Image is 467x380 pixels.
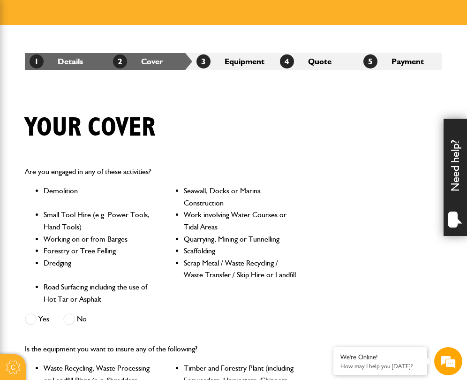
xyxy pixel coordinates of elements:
[184,209,298,233] li: Work involving Water Courses or Tidal Areas
[25,112,155,144] h1: Your cover
[184,233,298,245] li: Quarrying, Mining or Tunnelling
[25,166,298,178] p: Are you engaged in any of these activities?
[196,54,211,68] span: 3
[363,54,377,68] span: 5
[44,245,158,257] li: Forestry or Tree Felling
[184,185,298,209] li: Seawall, Docks or Marina Construction
[184,257,298,281] li: Scrap Metal / Waste Recycling / Waste Transfer / Skip Hire or Landfill
[444,119,467,236] div: Need help?
[25,343,298,355] p: Is the equipment you want to insure any of the following?
[340,353,420,361] div: We're Online!
[108,53,192,70] li: Cover
[63,313,87,325] label: No
[184,245,298,257] li: Scaffolding
[340,363,420,370] p: How may I help you today?
[275,53,359,70] li: Quote
[192,53,275,70] li: Equipment
[30,54,44,68] span: 1
[25,313,49,325] label: Yes
[44,185,158,209] li: Demolition
[113,54,127,68] span: 2
[44,257,158,281] li: Dredging
[44,209,158,233] li: Small Tool Hire (e.g. Power Tools, Hand Tools)
[44,281,158,305] li: Road Surfacing including the use of Hot Tar or Asphalt
[44,233,158,245] li: Working on or from Barges
[280,54,294,68] span: 4
[30,56,83,66] a: 1Details
[359,53,442,70] li: Payment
